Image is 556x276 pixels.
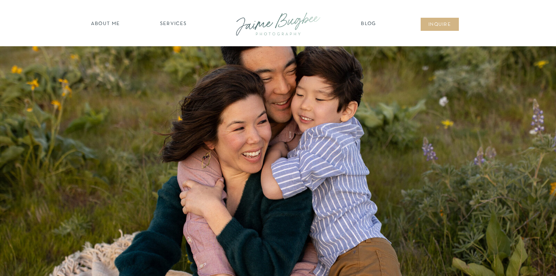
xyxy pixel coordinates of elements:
[359,20,378,28] a: Blog
[424,21,455,29] a: inqUIre
[89,20,122,28] a: about ME
[152,20,195,28] a: SERVICES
